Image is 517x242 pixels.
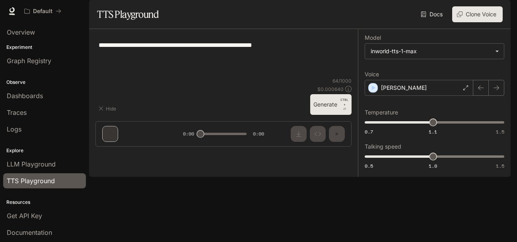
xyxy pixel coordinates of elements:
[496,163,504,169] span: 1.5
[21,3,65,19] button: All workspaces
[95,102,121,115] button: Hide
[365,144,401,149] p: Talking speed
[429,128,437,135] span: 1.1
[381,84,427,92] p: [PERSON_NAME]
[340,97,348,112] p: ⏎
[340,97,348,107] p: CTRL +
[33,8,52,15] p: Default
[496,128,504,135] span: 1.5
[365,44,504,59] div: inworld-tts-1-max
[310,94,352,115] button: GenerateCTRL +⏎
[365,128,373,135] span: 0.7
[365,72,379,77] p: Voice
[365,163,373,169] span: 0.5
[419,6,446,22] a: Docs
[371,47,491,55] div: inworld-tts-1-max
[317,86,344,93] p: $ 0.000640
[365,110,398,115] p: Temperature
[365,35,381,41] p: Model
[332,77,352,84] p: 64 / 1000
[429,163,437,169] span: 1.0
[97,6,159,22] h1: TTS Playground
[452,6,503,22] button: Clone Voice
